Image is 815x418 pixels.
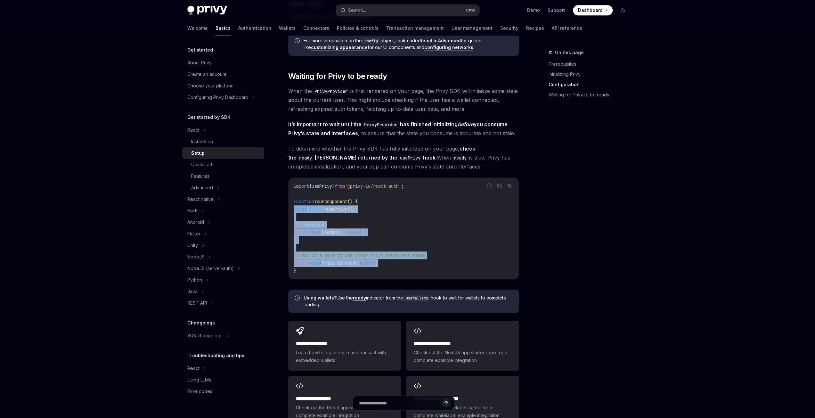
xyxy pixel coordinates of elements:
[288,86,519,113] span: When the is first rendered on your page, the Privy SDK will initialize some state about the curre...
[312,88,350,95] code: PrivyProvider
[187,265,234,272] div: NodeJS (server-auth)
[182,147,264,159] a: Setup
[495,182,503,190] button: Copy the contents from the code block
[304,222,317,227] span: ready
[414,349,511,364] span: Check out the NextJS app starter repo for a complete example integration
[304,295,513,308] span: Use the indicator from the hook to wait for wallets to complete loading.
[182,386,264,397] a: Error codes
[322,206,324,212] span: }
[309,260,312,266] span: <
[335,183,345,189] span: from
[294,252,424,258] span: // Now it's safe to use other Privy hooks and state
[485,182,493,190] button: Report incorrect code
[187,6,227,15] img: dark logo
[288,321,401,371] a: **** **** **** *Learn how to log users in and transact with embedded wallets
[187,376,211,384] div: Using LLMs
[442,398,451,407] button: Send message
[618,5,628,15] button: Toggle dark mode
[191,138,213,145] div: Installation
[288,120,519,138] span: , to ensure that the state you consume is accurate and not stale.
[466,8,476,13] span: Ctrl K
[317,222,324,227] span: ) {
[191,149,205,157] div: Setup
[294,229,309,235] span: return
[526,20,544,36] a: Recipes
[288,121,508,136] strong: It’s important to wait until the has finished initializing you consume Privy’s state and interfaces
[527,7,540,13] a: Demo
[182,136,264,147] a: Installation
[187,59,212,67] div: About Privy
[182,170,264,182] a: Features
[549,79,633,90] a: Configuration
[555,49,584,56] span: On this page
[397,154,423,161] code: usePrivy
[347,206,355,212] span: ();
[187,82,233,90] div: Choose your platform
[187,253,205,261] div: NodeJS
[294,199,314,204] span: function
[324,206,327,212] span: =
[505,182,514,190] button: Ask AI
[191,161,212,168] div: Quickstart
[182,80,264,92] a: Choose your platform
[312,183,332,189] span: usePrivy
[373,260,376,266] span: >
[182,57,264,69] a: About Privy
[304,295,337,300] strong: Using wallets?
[353,295,366,301] a: ready
[294,222,299,227] span: if
[294,260,309,266] span: return
[295,295,301,302] svg: Info
[297,154,314,161] code: ready
[552,20,582,36] a: API reference
[294,237,296,243] span: }
[187,70,226,78] div: Create an account
[191,184,213,192] div: Advanced
[238,20,271,36] a: Authentication
[549,90,633,100] a: Waiting for Privy to be ready
[187,332,223,340] div: SDK changelogs
[288,71,387,81] span: Waiting for Privy to be ready
[311,45,368,50] a: customizing appearance
[187,230,200,238] div: Flutter
[345,183,401,189] span: '@privy-io/react-auth'
[187,46,213,54] h5: Get started
[187,299,207,307] div: REST API
[573,5,613,15] a: Dashboard
[322,229,347,235] span: Loading...
[182,374,264,386] a: Using LLMs
[365,260,373,266] span: div
[303,20,329,36] a: Connectors
[403,295,431,301] code: useWallets
[187,218,204,226] div: Android
[363,229,365,235] span: ;
[319,229,322,235] span: >
[348,6,366,14] div: Search...
[309,229,312,235] span: <
[332,183,335,189] span: }
[362,38,380,44] code: config
[187,319,215,327] h5: Changelogs
[294,268,296,274] span: }
[309,206,322,212] span: ready
[549,69,633,79] a: Initializing Privy
[295,38,301,45] svg: Info
[336,4,479,16] button: Search...CtrlK
[187,20,208,36] a: Welcome
[187,94,249,101] div: Configuring Privy Dashboard
[353,229,360,235] span: div
[360,229,363,235] span: >
[548,7,565,13] a: Support
[187,352,244,359] h5: Troubleshooting and tips
[319,260,322,266] span: >
[322,260,360,266] span: Privy is ready!
[187,195,214,203] div: React native
[347,229,353,235] span: </
[327,206,347,212] span: usePrivy
[187,113,231,121] h5: Get started by SDK
[299,222,301,227] span: (
[294,183,309,189] span: import
[279,20,296,36] a: Wallets
[347,199,358,204] span: () {
[187,365,200,372] div: React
